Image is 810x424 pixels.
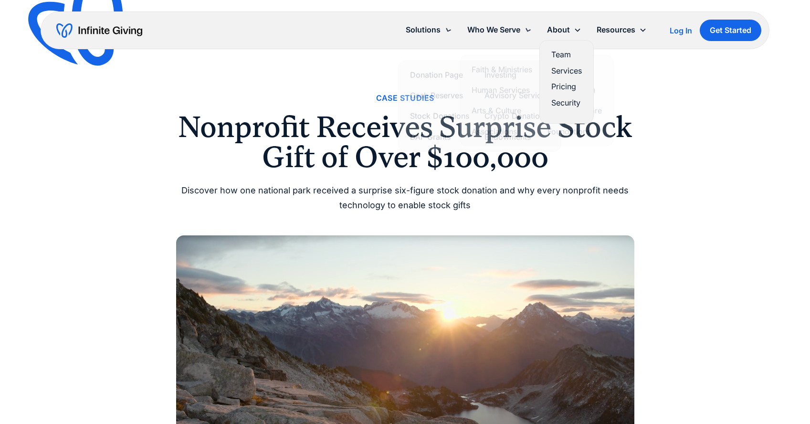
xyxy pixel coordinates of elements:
[398,61,561,152] nav: Solutions
[410,69,469,82] a: Donation Page
[472,105,532,117] a: Arts & Culture
[547,125,602,138] a: Foundations
[670,27,692,34] div: Log In
[56,23,142,38] a: home
[410,110,469,123] a: Stock Donations
[176,112,634,172] h1: Nonprofit Receives Surprise Stock Gift of Over $100,000
[551,80,582,93] a: Pricing
[467,23,520,36] div: Who We Serve
[472,84,532,97] a: Human Services
[539,20,589,40] div: About
[410,89,469,102] a: Cash Reserves
[460,55,614,147] nav: Who We Serve
[460,20,539,40] div: Who We Serve
[176,183,634,212] div: Discover how one national park received a surprise six-figure stock donation and why every nonpro...
[539,40,594,124] nav: About
[547,23,570,36] div: About
[398,20,460,40] div: Solutions
[406,23,441,36] div: Solutions
[376,92,434,105] a: Case Studies
[700,20,761,41] a: Get Started
[597,23,635,36] div: Resources
[410,130,469,143] a: DAF Grants
[551,64,582,77] a: Services
[670,25,692,36] a: Log In
[551,96,582,109] a: Security
[589,20,654,40] div: Resources
[472,64,532,76] a: Faith & Ministries
[472,125,532,138] a: Associations
[551,48,582,61] a: Team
